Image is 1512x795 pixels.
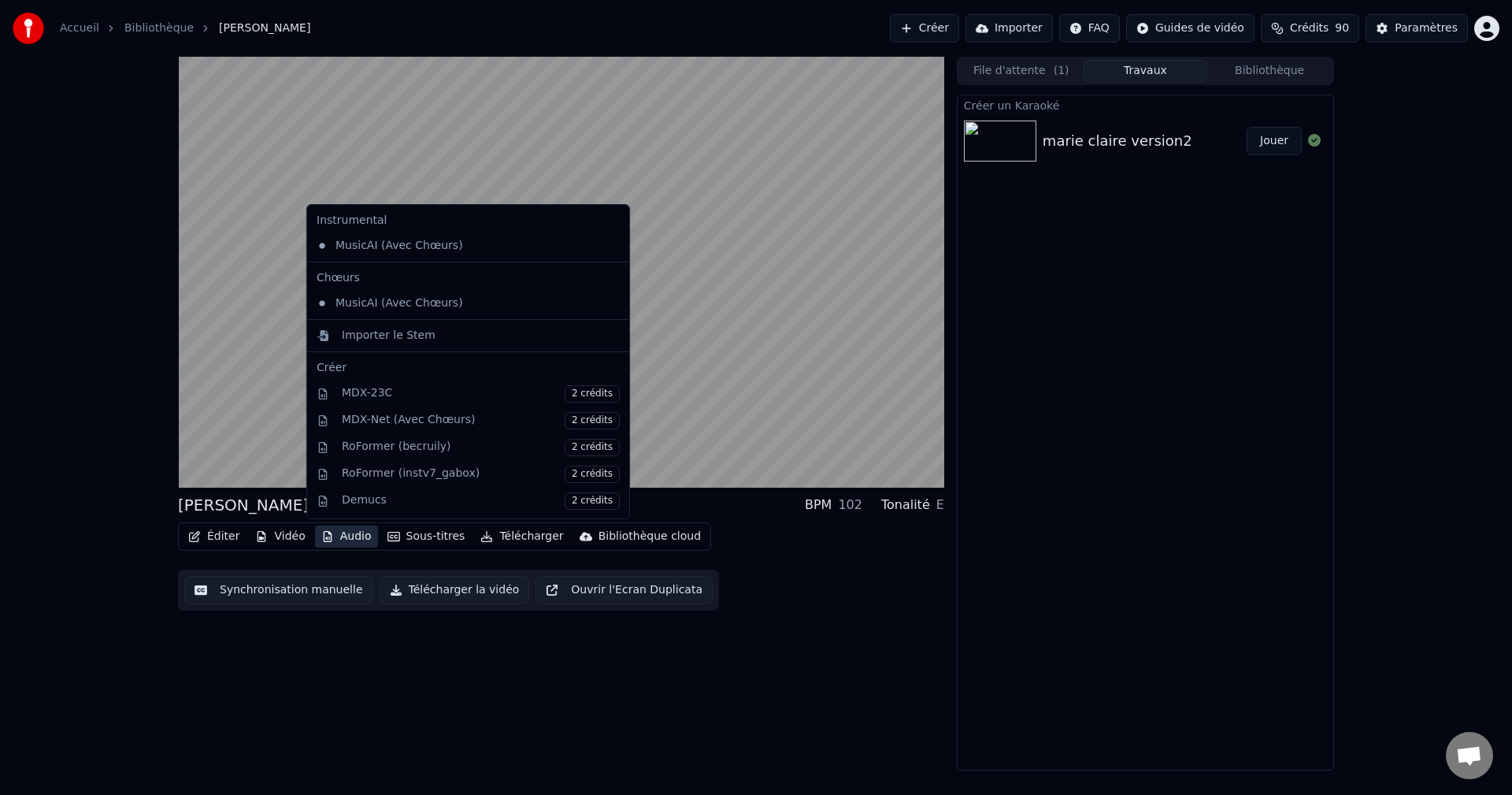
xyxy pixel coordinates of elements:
span: 2 crédits [565,466,620,483]
div: MDX-23C [342,385,620,403]
div: Créer [317,360,620,376]
button: Travaux [1084,60,1208,83]
button: FAQ [1059,14,1120,43]
span: ( 1 ) [1054,63,1069,79]
span: 2 crédits [565,385,620,403]
div: MusicAI (Avec Chœurs) [310,291,602,316]
nav: breadcrumb [60,20,310,36]
span: 2 crédits [565,412,620,429]
button: Créer [890,14,959,43]
button: Télécharger la vidéo [380,576,530,604]
button: Importer [965,14,1053,43]
span: 2 crédits [565,492,620,510]
span: [PERSON_NAME] [219,20,310,36]
button: Jouer [1247,127,1302,155]
button: Crédits90 [1261,14,1359,43]
div: BPM [805,496,832,515]
button: Sous-titres [381,526,472,548]
div: marie claire version2 [1043,130,1192,152]
div: Créer un Karaoké [958,95,1333,114]
button: Bibliothèque [1207,60,1332,83]
button: Vidéo [249,526,311,548]
div: Chœurs [310,266,626,291]
button: Ouvrir l'Ecran Duplicata [535,576,713,604]
div: Paramètres [1395,20,1458,36]
button: File d'attente [959,60,1084,83]
div: Ouvrir le chat [1446,732,1493,779]
div: Bibliothèque cloud [598,529,701,544]
button: Synchronisation manuelle [184,576,373,604]
div: Instrumental [310,208,626,233]
img: youka [13,13,44,44]
span: Crédits [1290,20,1329,36]
div: 102 [838,496,862,515]
div: RoFormer (becruily) [342,439,620,456]
div: RoFormer (instv7_gabox) [342,466,620,483]
span: 2 crédits [565,439,620,456]
span: 90 [1335,20,1349,36]
div: Importer le Stem [342,328,435,344]
button: Paramètres [1366,14,1468,43]
div: Demucs [342,492,620,510]
button: Guides de vidéo [1126,14,1254,43]
div: Tonalité [881,496,930,515]
div: MDX-Net (Avec Chœurs) [342,412,620,429]
div: [PERSON_NAME] [178,494,309,516]
a: Bibliothèque [124,20,194,36]
a: Accueil [60,20,99,36]
div: MusicAI (Avec Chœurs) [310,233,602,258]
div: E [936,496,944,515]
button: Éditer [182,526,246,548]
button: Audio [315,526,378,548]
button: Télécharger [474,526,569,548]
